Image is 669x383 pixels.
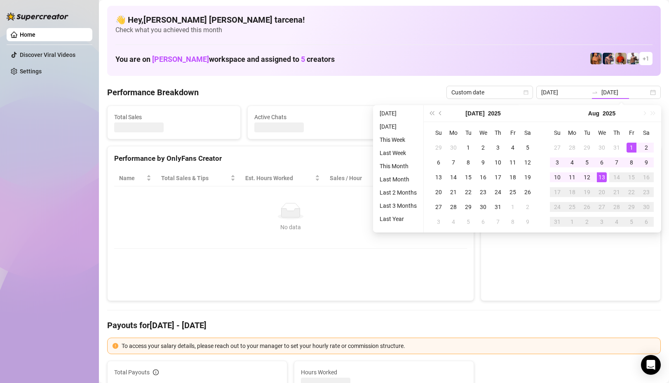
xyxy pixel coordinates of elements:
[114,113,234,122] span: Total Sales
[301,55,305,63] span: 5
[523,90,528,95] span: calendar
[115,14,653,26] h4: 👋 Hey, [PERSON_NAME] [PERSON_NAME] tarcena !
[20,31,35,38] a: Home
[641,355,661,375] div: Open Intercom Messenger
[603,53,614,64] img: Axel
[122,341,655,350] div: To access your salary details, please reach out to your manager to set your hourly rate or commis...
[615,53,627,64] img: Justin
[161,174,228,183] span: Total Sales & Tips
[245,174,313,183] div: Est. Hours Worked
[592,89,598,96] span: to
[394,113,514,122] span: Messages Sent
[114,170,156,186] th: Name
[107,320,661,331] h4: Payouts for [DATE] - [DATE]
[389,170,467,186] th: Chat Conversion
[301,368,467,377] span: Hours Worked
[122,223,459,232] div: No data
[325,170,389,186] th: Sales / Hour
[643,54,649,63] span: + 1
[601,88,648,97] input: End date
[330,174,377,183] span: Sales / Hour
[254,113,374,122] span: Active Chats
[114,368,150,377] span: Total Payouts
[590,53,602,64] img: JG
[114,153,467,164] div: Performance by OnlyFans Creator
[592,89,598,96] span: swap-right
[156,170,240,186] th: Total Sales & Tips
[115,55,335,64] h1: You are on workspace and assigned to creators
[152,55,209,63] span: [PERSON_NAME]
[115,26,653,35] span: Check what you achieved this month
[541,88,588,97] input: Start date
[451,86,528,99] span: Custom date
[153,369,159,375] span: info-circle
[7,12,68,21] img: logo-BBDzfeDw.svg
[488,153,654,164] div: Sales by OnlyFans Creator
[107,87,199,98] h4: Performance Breakdown
[394,174,455,183] span: Chat Conversion
[119,174,145,183] span: Name
[20,68,42,75] a: Settings
[20,52,75,58] a: Discover Viral Videos
[627,53,639,64] img: JUSTIN
[113,343,118,349] span: exclamation-circle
